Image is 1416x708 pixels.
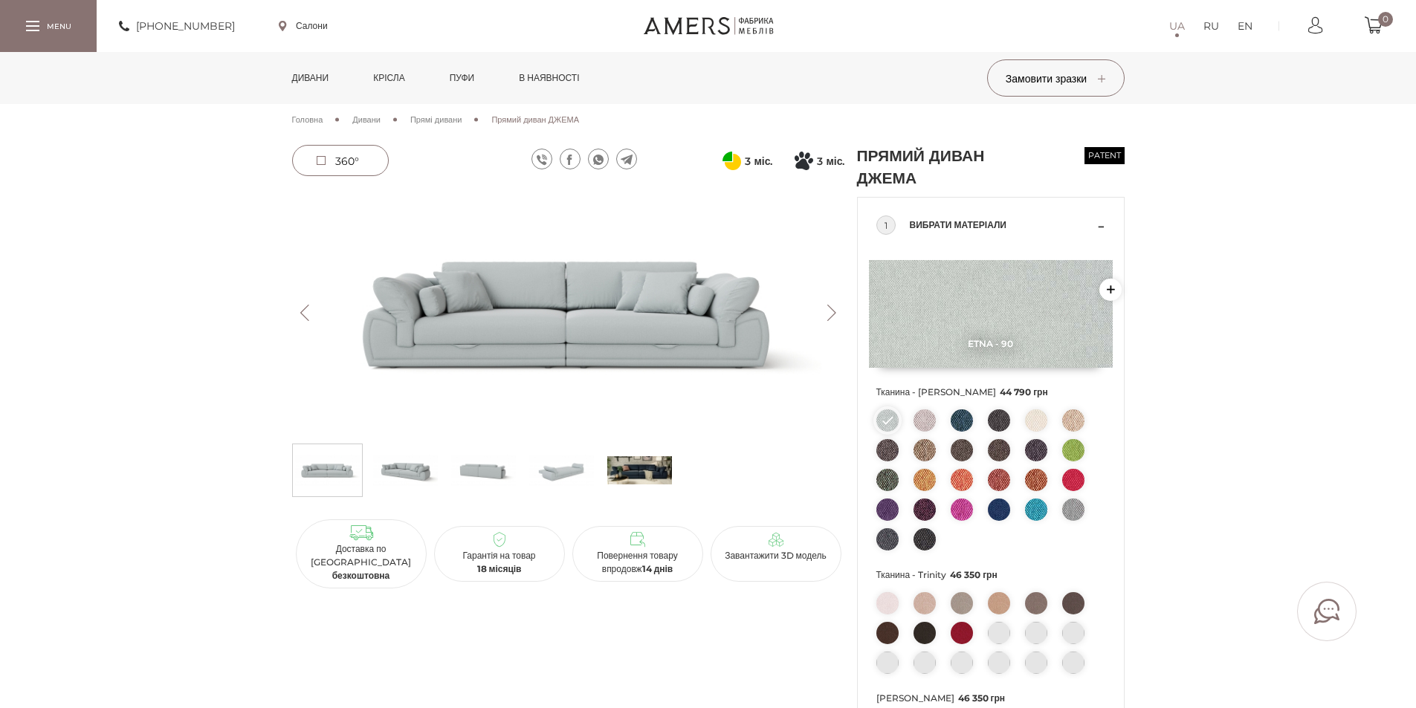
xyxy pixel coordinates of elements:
[410,114,462,125] span: Прямі дивани
[508,52,590,104] a: в наявності
[362,52,416,104] a: Крісла
[1378,12,1393,27] span: 0
[439,52,486,104] a: Пуфи
[722,152,741,170] svg: Оплата частинами від ПриватБанку
[451,448,516,493] img: Прямий диван ДЖЕМА s-2
[295,448,360,493] img: Прямий диван ДЖЕМА s-0
[869,260,1113,368] img: Etna - 90
[477,563,522,574] b: 18 місяців
[440,549,559,576] p: Гарантія на товар
[292,113,323,126] a: Головна
[950,569,998,580] span: 46 350 грн
[857,145,1028,189] h1: Прямий диван ДЖЕМА
[607,448,672,493] img: s_
[642,563,673,574] b: 14 днів
[352,114,381,125] span: Дивани
[1238,17,1252,35] a: EN
[332,570,390,581] b: безкоштовна
[616,149,637,169] a: telegram
[410,113,462,126] a: Прямі дивани
[292,114,323,125] span: Головна
[292,305,318,321] button: Previous
[1203,17,1219,35] a: RU
[1006,72,1105,85] span: Замовити зразки
[958,692,1006,704] span: 46 350 грн
[560,149,581,169] a: facebook
[588,149,609,169] a: whatsapp
[819,305,845,321] button: Next
[876,565,1105,585] span: Тканина - Trinity
[910,216,1094,234] span: Вибрати матеріали
[717,549,835,562] p: Завантажити 3D модель
[279,19,328,33] a: Салони
[876,215,896,235] div: 1
[869,338,1113,349] span: Etna - 90
[302,542,421,582] p: Доставка по [GEOGRAPHIC_DATA]
[987,59,1125,97] button: Замовити зразки
[817,152,844,170] span: 3 міс.
[1169,17,1185,35] a: UA
[1084,147,1125,164] span: patent
[352,113,381,126] a: Дивани
[292,145,389,176] a: 360°
[335,155,359,168] span: 360°
[119,17,235,35] a: [PHONE_NUMBER]
[531,149,552,169] a: viber
[876,689,1105,708] span: [PERSON_NAME]
[281,52,340,104] a: Дивани
[373,448,438,493] img: Прямий диван ДЖЕМА s-1
[292,189,845,436] img: Прямий диван ДЖЕМА -0
[578,549,697,576] p: Повернення товару впродовж
[745,152,772,170] span: 3 міс.
[876,383,1105,402] span: Тканина - [PERSON_NAME]
[795,152,813,170] svg: Покупка частинами від Монобанку
[1000,386,1048,397] span: 44 790 грн
[529,448,594,493] img: Прямий диван ДЖЕМА s-3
